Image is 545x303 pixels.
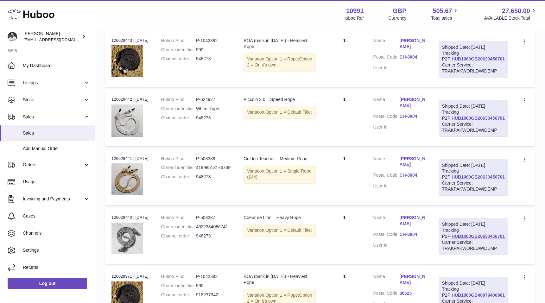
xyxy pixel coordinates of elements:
dt: Name [373,38,399,51]
div: Tracking P2P: [439,159,508,196]
td: 1 [322,90,367,146]
span: Returns [23,264,90,270]
dd: P-508388 [196,156,231,162]
a: [PERSON_NAME] [399,97,426,109]
dd: P-508387 [196,215,231,221]
dt: Channel order [161,174,196,180]
dd: 41998513176769 [196,165,231,171]
span: Option 1 = Single Rope (£44); [247,168,311,180]
dd: 4622334066741 [196,224,231,230]
dt: Name [373,97,399,110]
a: CH-8004 [399,231,426,237]
span: Option 1 = Rope; [265,56,299,61]
div: Variation: [244,106,316,119]
div: Carrier Service: TRAKPAKWORLDWIDEMP [442,62,505,74]
span: Total sales [431,15,459,21]
dt: Channel order [161,233,196,239]
div: Carrier Service: TRAKPAKWORLDWIDEMP [442,121,505,133]
div: Carrier Service: TRAKPAKWORLDWIDEMP [442,239,505,251]
div: 126029442 | [DATE] [111,97,149,102]
div: Tracking P2P: [439,100,508,136]
dt: User Id [373,242,399,248]
dt: User Id [373,124,399,130]
span: 505.67 [433,7,452,15]
div: 126029443 | [DATE] [111,38,149,43]
span: Cases [23,213,90,219]
a: CH-8004 [399,113,426,119]
a: Log out [8,278,87,289]
span: Option 1 = Default Title; [265,110,312,115]
span: Invoicing and Payments [23,196,83,202]
dt: Name [373,215,399,228]
a: HUB1080GB20630456701 [452,116,505,121]
a: 505.67 Total sales [431,7,459,21]
div: Huboo Ref [343,15,364,21]
a: CH-8004 [399,54,426,60]
dt: Postal Code [373,290,399,298]
dt: Current identifier [161,106,196,112]
dt: Current identifier [161,165,196,171]
dd: 918237342 [196,292,231,298]
dd: 948273 [196,233,231,239]
div: Variation: [244,165,316,184]
div: Shipped Date: [DATE] [442,280,505,286]
div: Variation: [244,224,316,237]
dd: 948273 [196,174,231,180]
dt: Name [373,156,399,169]
div: Carrier Service: TRAKPAKWORLDWIDEMP [442,180,505,192]
dd: P-524927 [196,97,231,103]
a: CH-8004 [399,172,426,178]
dt: Postal Code [373,172,399,180]
img: Untitleddesign_1.png [111,45,143,77]
td: 1 [322,208,367,264]
div: Piccolo 2.0 – Speed Rope [244,97,316,103]
div: [PERSON_NAME] [23,31,80,43]
dt: Postal Code [373,231,399,239]
dt: Channel order [161,292,196,298]
dt: Channel order [161,115,196,121]
div: 126029440 | [DATE] [111,215,149,220]
span: 27,650.00 [502,7,530,15]
div: Golden Teacher – Medium Rope [244,156,316,162]
dt: User Id [373,65,399,71]
dd: 948273 [196,56,231,62]
img: 109911711102215.png [111,104,143,137]
div: Shipped Date: [DATE] [442,103,505,109]
div: Coeur de Lion – Heavy Rope [244,215,316,221]
dt: Huboo P no [161,38,196,44]
img: RopeExports-2.jpg [111,223,143,254]
a: 27,650.00 AVAILABLE Stock Total [484,7,537,21]
td: 1 [322,149,367,205]
a: HUB1080GB20630456701 [452,56,505,61]
a: [PERSON_NAME] [399,215,426,227]
dt: User Id [373,183,399,189]
span: Usage [23,179,90,185]
dt: Huboo P no [161,215,196,221]
a: HUB1080GB20630456701 [452,234,505,239]
dt: Postal Code [373,113,399,121]
dt: Channel order [161,56,196,62]
a: [PERSON_NAME] [399,156,426,168]
span: Sales [23,130,90,136]
dt: Huboo P no [161,156,196,162]
strong: GBP [393,7,406,15]
div: Tracking P2P: [439,41,508,78]
span: My Dashboard [23,63,90,69]
dt: Huboo P no [161,274,196,280]
dd: 948273 [196,115,231,121]
dd: White Rope [196,106,231,112]
div: Shipped Date: [DATE] [442,221,505,227]
a: HUB1080GB46079406901 [452,293,505,298]
div: Variation: [244,53,316,72]
span: Orders [23,162,83,168]
a: 80525 [399,290,426,296]
a: HUB1080GB20630456701 [452,174,505,180]
span: Add Manual Order [23,146,90,152]
span: Settings [23,247,90,253]
span: Listings [23,80,83,86]
span: AVAILABLE Stock Total [484,15,537,21]
img: timshieff@gmail.com [8,32,17,41]
dd: 990 [196,283,231,289]
div: Shipped Date: [DATE] [442,162,505,168]
span: [EMAIL_ADDRESS][DOMAIN_NAME] [23,37,93,42]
